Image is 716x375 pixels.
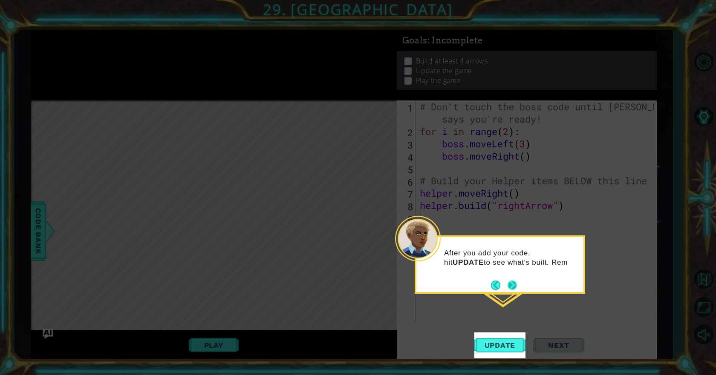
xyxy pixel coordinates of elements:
span: Update [476,341,524,349]
button: Back [491,281,508,290]
button: Next [507,280,518,291]
button: Update [474,332,525,358]
p: After you add your code, hit to see what's built. Rem [444,249,577,267]
strong: UPDATE [453,258,484,266]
